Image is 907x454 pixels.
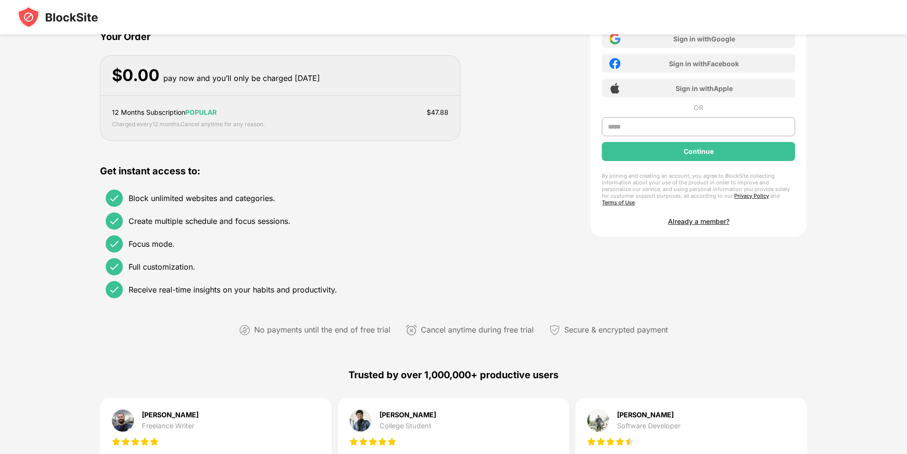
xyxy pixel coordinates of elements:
div: Software Developer [617,422,680,430]
img: check.svg [109,215,120,227]
div: Block unlimited websites and categories. [129,193,275,203]
div: 12 Months Subscription [112,107,217,118]
div: College Student [379,422,436,430]
img: check.svg [109,192,120,204]
div: OR [694,103,703,111]
img: star [359,437,368,446]
img: star [140,437,150,446]
div: By joining and creating an account, you agree to BlockSite collecting information about your use ... [602,172,795,206]
div: No payments until the end of free trial [254,323,390,337]
div: Sign in with Apple [676,84,733,92]
img: apple-icon.png [609,83,620,94]
img: star [368,437,378,446]
img: facebook-icon.png [609,58,620,69]
div: [PERSON_NAME] [617,412,680,418]
img: star [625,437,634,446]
div: Already a member? [668,217,729,225]
img: star [387,437,397,446]
div: Sign in with Google [673,35,735,43]
a: Terms of Use [602,199,635,206]
div: Trusted by over 1,000,000+ productive users [100,352,807,398]
img: star [150,437,159,446]
div: Continue [684,148,714,155]
div: pay now and you’ll only be charged [DATE] [163,71,320,85]
img: check.svg [109,261,120,272]
div: Full customization. [129,262,195,272]
img: not-paying [239,324,250,336]
img: star [349,437,359,446]
div: [PERSON_NAME] [142,412,199,418]
img: star [121,437,130,446]
img: google-icon.png [609,33,620,44]
div: Sign in with Facebook [669,60,739,68]
div: Charged every 12 months . Cancel anytime for any reason. [112,120,265,129]
span: POPULAR [185,108,217,116]
img: secured-payment [549,324,560,336]
div: Receive real-time insights on your habits and productivity. [129,285,337,294]
div: Your Order [100,30,461,44]
div: [PERSON_NAME] [379,412,436,418]
div: $ 47.88 [427,107,449,118]
img: check.svg [109,238,120,250]
img: star [615,437,625,446]
img: testimonial-purchase-2.jpg [349,409,372,432]
img: check.svg [109,284,120,295]
img: star [111,437,121,446]
img: cancel-anytime [406,324,417,336]
img: testimonial-purchase-1.jpg [111,409,134,432]
img: star [130,437,140,446]
a: Privacy Policy [734,192,769,199]
img: star [596,437,606,446]
img: testimonial-purchase-3.jpg [587,409,609,432]
div: Freelance Writer [142,422,199,430]
div: Cancel anytime during free trial [421,323,534,337]
img: blocksite-icon-black.svg [17,6,98,29]
img: star [587,437,596,446]
div: Get instant access to: [100,164,461,178]
div: Focus mode. [129,239,175,249]
img: star [378,437,387,446]
div: $ 0.00 [112,66,159,85]
div: Create multiple schedule and focus sessions. [129,216,290,226]
div: Secure & encrypted payment [564,323,668,337]
img: star [606,437,615,446]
